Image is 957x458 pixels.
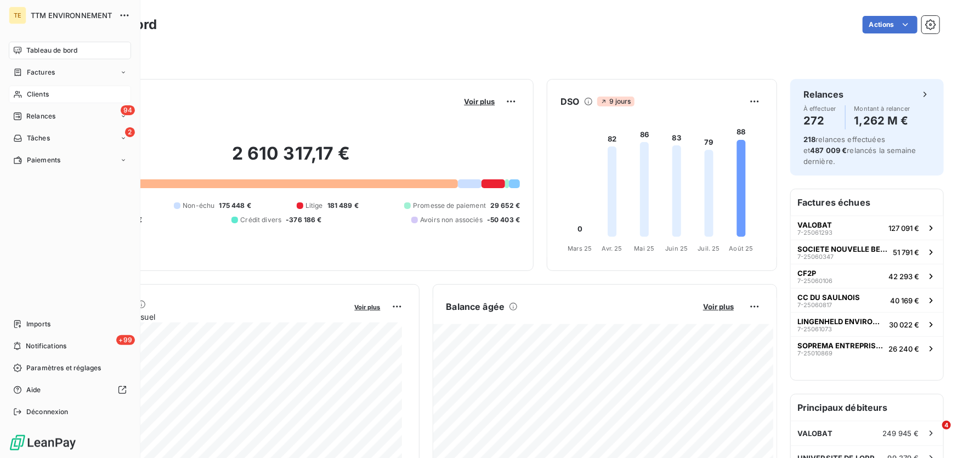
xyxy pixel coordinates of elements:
span: CC DU SAULNOIS [797,293,860,302]
span: 181 489 € [327,201,359,211]
span: Voir plus [703,302,734,311]
span: SOCIETE NOUVELLE BEHEM SNB [797,245,888,253]
span: Paiements [27,155,60,165]
h6: Principaux débiteurs [791,394,943,421]
button: Actions [863,16,918,33]
span: À effectuer [803,105,836,112]
span: 127 091 € [888,224,919,233]
span: 29 652 € [490,201,520,211]
span: 7-25010869 [797,350,833,357]
span: VALOBAT [797,220,832,229]
span: SOPREMA ENTREPRISES [797,341,884,350]
h6: DSO [560,95,579,108]
span: Clients [27,89,49,99]
span: 218 [803,135,816,144]
button: LINGENHELD ENVIRONNEMENT [GEOGRAPHIC_DATA]7-2506107330 022 € [791,312,943,336]
tspan: Mai 25 [635,245,655,252]
h6: Factures échues [791,189,943,216]
span: 7-25061293 [797,229,833,236]
h2: 2 610 317,17 € [62,143,520,176]
span: 487 009 € [810,146,847,155]
span: TTM ENVIRONNEMENT [31,11,112,20]
span: 4 [942,421,951,429]
a: Clients [9,86,131,103]
button: Voir plus [700,302,737,312]
span: 7-25060347 [797,253,834,260]
span: 42 293 € [888,272,919,281]
span: 26 240 € [888,344,919,353]
tspan: Avr. 25 [602,245,622,252]
span: Voir plus [355,303,381,311]
span: -376 186 € [286,215,322,225]
tspan: Juin 25 [666,245,688,252]
button: SOPREMA ENTREPRISES7-2501086926 240 € [791,336,943,360]
button: Voir plus [461,97,498,106]
span: 51 791 € [893,248,919,257]
a: 94Relances [9,108,131,125]
button: SOCIETE NOUVELLE BEHEM SNB7-2506034751 791 € [791,240,943,264]
span: 249 945 € [883,429,919,438]
button: CF2P7-2506010642 293 € [791,264,943,288]
button: Voir plus [352,302,384,312]
a: Paramètres et réglages [9,359,131,377]
a: Imports [9,315,131,333]
h6: Balance âgée [446,300,505,313]
a: Paiements [9,151,131,169]
span: 9 jours [597,97,635,106]
tspan: Mars 25 [568,245,592,252]
span: +99 [116,335,135,345]
h4: 1,262 M € [854,112,910,129]
span: Non-échu [183,201,214,211]
span: relances effectuées et relancés la semaine dernière. [803,135,916,166]
span: Voir plus [464,97,495,106]
h6: Relances [803,88,843,101]
iframe: Intercom live chat [920,421,946,447]
span: CF2P [797,269,816,278]
span: 2 [125,127,135,137]
span: Avoirs non associés [420,215,483,225]
span: 40 169 € [890,296,919,305]
button: VALOBAT7-25061293127 091 € [791,216,943,240]
span: Relances [26,111,55,121]
a: 2Tâches [9,129,131,147]
img: Logo LeanPay [9,434,77,451]
span: Factures [27,67,55,77]
span: Notifications [26,341,66,351]
span: 94 [121,105,135,115]
span: VALOBAT [797,429,833,438]
tspan: Août 25 [729,245,754,252]
span: 175 448 € [219,201,251,211]
span: Aide [26,385,41,395]
span: Paramètres et réglages [26,363,101,373]
a: Aide [9,381,131,399]
h4: 272 [803,112,836,129]
span: 7-25060106 [797,278,833,284]
span: LINGENHELD ENVIRONNEMENT [GEOGRAPHIC_DATA] [797,317,885,326]
span: 7-25061073 [797,326,832,332]
a: Tableau de bord [9,42,131,59]
span: -50 403 € [487,215,520,225]
span: Imports [26,319,50,329]
span: 7-25060817 [797,302,832,308]
span: Promesse de paiement [413,201,486,211]
button: CC DU SAULNOIS7-2506081740 169 € [791,288,943,312]
span: Chiffre d'affaires mensuel [62,311,347,323]
span: Tâches [27,133,50,143]
span: Déconnexion [26,407,69,417]
span: Tableau de bord [26,46,77,55]
a: Factures [9,64,131,81]
span: Litige [305,201,323,211]
span: Montant à relancer [854,105,910,112]
span: Crédit divers [240,215,281,225]
div: TE [9,7,26,24]
tspan: Juil. 25 [698,245,720,252]
span: 30 022 € [889,320,919,329]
